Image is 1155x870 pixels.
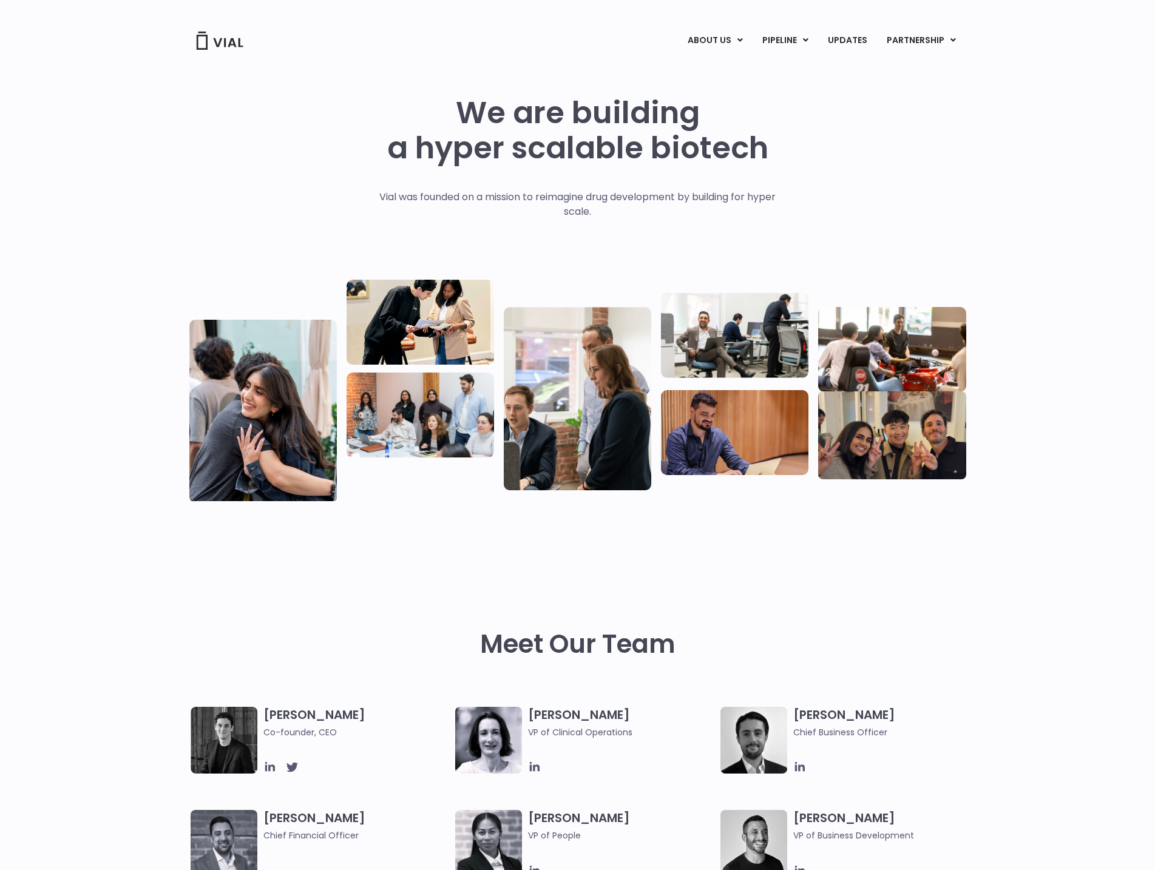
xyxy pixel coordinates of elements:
[347,280,494,365] img: Two people looking at a paper talking.
[793,707,980,739] h3: [PERSON_NAME]
[263,707,450,739] h3: [PERSON_NAME]
[263,726,450,739] span: Co-founder, CEO
[661,390,808,475] img: Man working at a computer
[195,32,244,50] img: Vial Logo
[347,373,494,457] img: Eight people standing and sitting in an office
[528,707,714,739] h3: [PERSON_NAME]
[504,307,651,490] img: Group of three people standing around a computer looking at the screen
[818,30,876,51] a: UPDATES
[528,829,714,842] span: VP of People
[753,30,818,51] a: PIPELINEMenu Toggle
[877,30,966,51] a: PARTNERSHIPMenu Toggle
[793,810,980,842] h3: [PERSON_NAME]
[793,829,980,842] span: VP of Business Development
[480,630,676,659] h2: Meet Our Team
[678,30,752,51] a: ABOUT USMenu Toggle
[818,307,966,392] img: Group of people playing whirlyball
[528,726,714,739] span: VP of Clinical Operations
[367,190,788,219] p: Vial was founded on a mission to reimagine drug development by building for hyper scale.
[263,810,450,842] h3: [PERSON_NAME]
[661,292,808,377] img: Three people working in an office
[720,707,787,774] img: A black and white photo of a man in a suit holding a vial.
[189,320,337,503] img: Vial Life
[387,95,768,166] h1: We are building a hyper scalable biotech
[818,391,966,479] img: Group of 3 people smiling holding up the peace sign
[455,707,522,774] img: Image of smiling woman named Amy
[793,726,980,739] span: Chief Business Officer
[528,810,714,860] h3: [PERSON_NAME]
[191,707,257,774] img: A black and white photo of a man in a suit attending a Summit.
[263,829,450,842] span: Chief Financial Officer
